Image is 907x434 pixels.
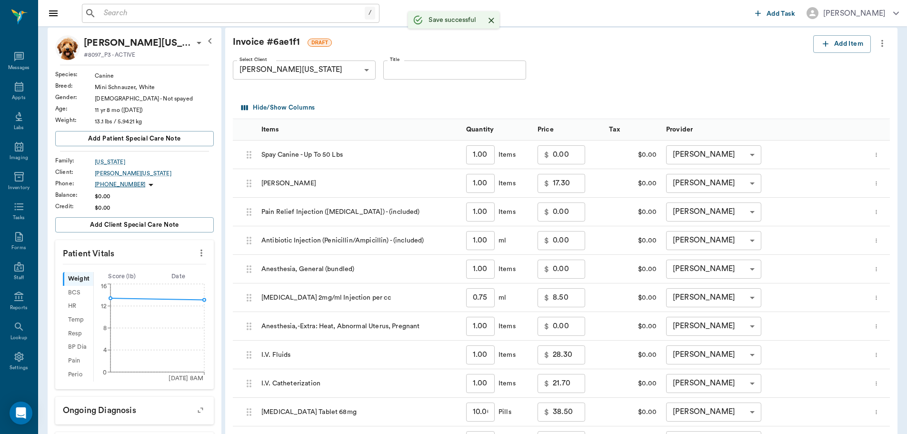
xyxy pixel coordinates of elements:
[495,179,516,188] div: Items
[544,263,549,275] p: $
[257,283,461,312] div: [MEDICAL_DATA] 2mg/ml Injection per cc
[495,293,506,303] div: ml
[95,106,214,114] div: 11 yr 8 mo ([DATE])
[553,288,585,307] input: 0.00
[150,272,207,281] div: Date
[257,141,461,169] div: Spay Canine - Up To 50 Lbs
[63,286,93,300] div: BCS
[461,119,533,141] div: Quantity
[239,56,267,63] label: Select Client
[495,407,511,417] div: Pills
[95,203,214,212] div: $0.00
[495,350,516,360] div: Items
[95,94,214,103] div: [DEMOGRAPHIC_DATA] - Not spayed
[538,116,554,143] div: Price
[308,39,331,46] span: DRAFT
[8,184,30,192] div: Inventory
[604,255,661,283] div: $0.00
[604,226,661,255] div: $0.00
[495,207,516,217] div: Items
[101,283,107,289] tspan: 16
[11,244,26,252] div: Forms
[233,61,376,80] div: [PERSON_NAME][US_STATE]
[593,405,598,419] button: message
[553,202,585,222] input: 0.00
[544,178,549,189] p: $
[94,272,150,281] div: Score ( lb )
[553,317,585,336] input: 0.00
[103,325,107,331] tspan: 8
[666,288,761,307] div: [PERSON_NAME]
[604,398,661,426] div: $0.00
[875,35,890,51] button: more
[55,116,95,124] div: Weight :
[495,150,516,160] div: Items
[871,175,882,192] button: more
[484,13,498,28] button: Close
[261,116,279,143] div: Items
[871,261,882,277] button: more
[751,4,799,22] button: Add Task
[871,290,882,306] button: more
[604,369,661,398] div: $0.00
[544,321,549,332] p: $
[44,4,63,23] button: Close drawer
[14,274,24,282] div: Staff
[55,104,95,113] div: Age :
[257,255,461,283] div: Anesthesia, General (bundled)
[63,341,93,354] div: BP Dia
[553,345,585,364] input: 0.00
[553,145,585,164] input: 0.00
[55,93,95,101] div: Gender :
[495,264,516,274] div: Items
[604,341,661,369] div: $0.00
[666,403,761,422] div: [PERSON_NAME]
[55,179,95,188] div: Phone :
[13,214,25,222] div: Tasks
[95,71,214,80] div: Canine
[495,379,516,388] div: Items
[661,119,866,141] div: Provider
[666,116,693,143] div: Provider
[544,235,549,246] p: $
[871,147,882,163] button: more
[10,154,28,161] div: Imaging
[100,7,365,20] input: Search
[194,245,209,261] button: more
[103,347,107,353] tspan: 4
[101,303,107,309] tspan: 12
[95,83,214,91] div: Mini Schnauzer, White
[871,375,882,392] button: more
[95,169,214,178] a: [PERSON_NAME][US_STATE]
[10,364,29,372] div: Settings
[10,402,32,424] div: Open Intercom Messenger
[239,101,317,115] button: Select columns
[10,304,28,312] div: Reports
[544,349,549,361] p: $
[666,231,761,250] div: [PERSON_NAME]
[55,35,80,60] img: Profile Image
[257,341,461,369] div: I.V. Fluids
[10,334,27,342] div: Lookup
[553,260,585,279] input: 0.00
[365,7,375,20] div: /
[799,4,907,22] button: [PERSON_NAME]
[63,300,93,313] div: HR
[95,117,214,126] div: 13.1 lbs / 5.9421 kg
[84,35,193,50] div: Sadie Washington
[63,327,93,341] div: Resp
[553,374,585,393] input: 0.00
[823,8,886,19] div: [PERSON_NAME]
[871,347,882,363] button: more
[257,369,461,398] div: I.V. Catheterization
[257,198,461,226] div: Pain Relief Injection ([MEDICAL_DATA]) - (included)
[604,283,661,312] div: $0.00
[55,168,95,176] div: Client :
[257,398,461,426] div: [MEDICAL_DATA] Tablet 68mg
[429,11,476,29] div: Save successful
[604,312,661,341] div: $0.00
[544,292,549,303] p: $
[95,192,214,201] div: $0.00
[666,374,761,393] div: [PERSON_NAME]
[813,35,871,53] button: Add Item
